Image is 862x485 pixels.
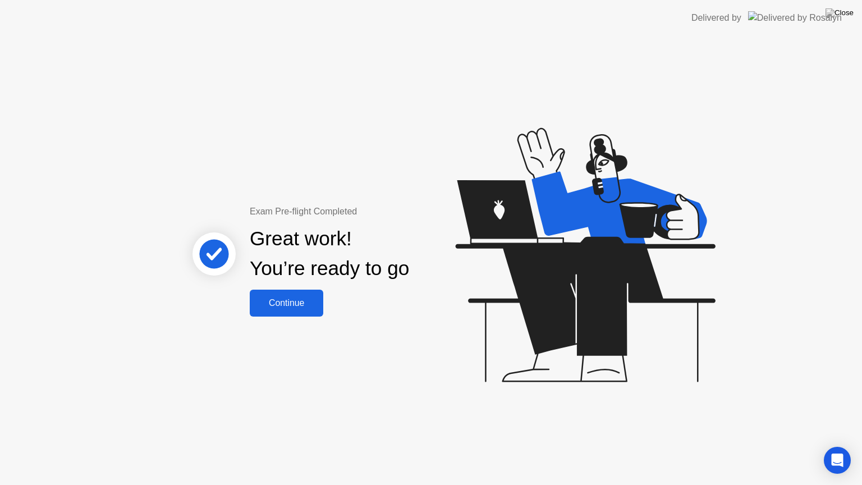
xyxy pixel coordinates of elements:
[250,205,482,218] div: Exam Pre-flight Completed
[826,8,854,17] img: Close
[253,298,320,308] div: Continue
[250,290,323,317] button: Continue
[748,11,842,24] img: Delivered by Rosalyn
[824,447,851,474] div: Open Intercom Messenger
[250,224,409,283] div: Great work! You’re ready to go
[691,11,741,25] div: Delivered by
